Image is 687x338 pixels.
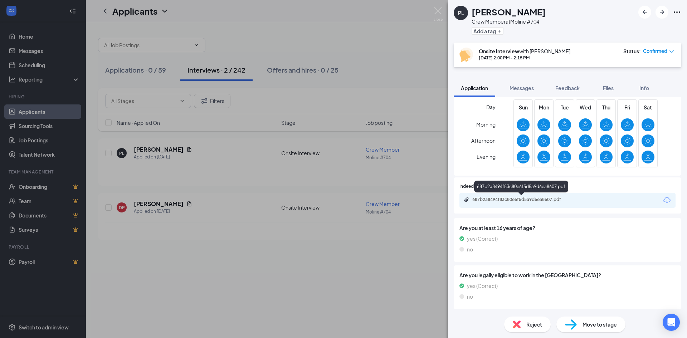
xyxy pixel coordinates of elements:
[467,282,498,290] span: yes (Correct)
[558,103,571,111] span: Tue
[479,55,570,61] div: [DATE] 2:00 PM - 2:15 PM
[458,9,464,16] div: PL
[464,197,580,204] a: Paperclip687b2a8494f83c80e6f5d5a9d6ea8607.pdf
[474,181,568,192] div: 687b2a8494f83c80e6f5d5a9d6ea8607.pdf
[472,27,503,35] button: PlusAdd a tag
[467,235,498,243] span: yes (Correct)
[471,134,496,147] span: Afternoon
[639,85,649,91] span: Info
[658,8,666,16] svg: ArrowRight
[472,18,546,25] div: Crew Member at Moline #704
[459,271,676,279] span: Are you legally eligible to work in the [GEOGRAPHIC_DATA]?
[642,103,654,111] span: Sat
[640,8,649,16] svg: ArrowLeftNew
[477,150,496,163] span: Evening
[472,197,572,202] div: 687b2a8494f83c80e6f5d5a9d6ea8607.pdf
[623,48,641,55] div: Status :
[663,314,680,331] div: Open Intercom Messenger
[517,103,530,111] span: Sun
[464,197,469,202] svg: Paperclip
[467,245,473,253] span: no
[497,29,502,33] svg: Plus
[467,293,473,300] span: no
[459,224,676,232] span: Are you at least 16 years of age?
[621,103,634,111] span: Fri
[476,118,496,131] span: Morning
[479,48,570,55] div: with [PERSON_NAME]
[643,48,667,55] span: Confirmed
[479,48,519,54] b: Onsite Interview
[656,6,668,19] button: ArrowRight
[669,49,674,54] span: down
[461,85,488,91] span: Application
[459,183,491,190] span: Indeed Resume
[526,320,542,328] span: Reject
[583,320,617,328] span: Move to stage
[673,8,681,16] svg: Ellipses
[663,196,671,205] svg: Download
[510,85,534,91] span: Messages
[486,103,496,111] span: Day
[638,6,651,19] button: ArrowLeftNew
[555,85,580,91] span: Feedback
[537,103,550,111] span: Mon
[579,103,592,111] span: Wed
[472,6,546,18] h1: [PERSON_NAME]
[603,85,614,91] span: Files
[600,103,613,111] span: Thu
